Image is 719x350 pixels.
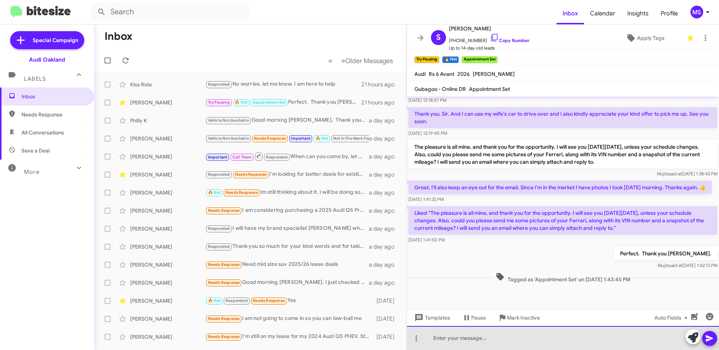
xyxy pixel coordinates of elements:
[414,71,426,77] span: Audi
[324,53,337,68] button: Previous
[621,3,655,24] a: Insights
[205,332,373,341] div: I'm still on my lease for my 2024 Audi Q5 PHEV. Still have two more years on the lease
[205,134,369,143] div: No problem
[130,153,205,160] div: [PERSON_NAME]
[584,3,621,24] a: Calendar
[208,316,240,321] span: Needs Response
[690,6,703,18] div: MS
[373,315,400,323] div: [DATE]
[205,98,361,107] div: Perfect. Thank you [PERSON_NAME].
[208,190,221,195] span: 🔥 Hot
[232,155,252,160] span: Call Them
[205,80,361,89] div: No worries. let me know. I am here to help
[407,311,456,324] button: Templates
[637,31,664,45] span: Apply Tags
[291,136,310,141] span: Important
[449,44,529,52] span: Up to 14-day-old leads
[253,100,286,105] span: Appointment Set
[29,56,65,63] div: Audi Oakland
[235,172,267,177] span: Needs Response
[436,32,441,44] span: S
[205,242,369,251] div: Thank you so much for your kind words and for taking the time to share your feedback. I’m glad to...
[10,31,84,49] a: Special Campaign
[655,3,684,24] a: Profile
[130,315,205,323] div: [PERSON_NAME]
[24,169,39,175] span: More
[205,188,369,197] div: Im still thinking about it. I will be doing some test drive on other car brand this weekend but i...
[507,311,540,324] span: Mark Inactive
[33,36,78,44] span: Special Campaign
[657,171,717,177] span: Mujib [DATE] 1:38:43 PM
[669,262,682,268] span: said at
[226,298,248,303] span: Responded
[557,3,584,24] a: Inbox
[369,117,400,124] div: a day ago
[205,278,369,287] div: Good morning [PERSON_NAME]. I just checked your used cars inventory but I couldn't see any q7 is ...
[205,314,373,323] div: i am not going to come in so you can low-ball me
[130,189,205,196] div: [PERSON_NAME]
[328,56,332,65] span: «
[208,172,230,177] span: Responded
[413,311,450,324] span: Templates
[341,56,345,65] span: »
[369,261,400,269] div: a day ago
[361,99,400,106] div: 21 hours ago
[373,333,400,341] div: [DATE]
[208,155,228,160] span: Important
[21,129,64,136] span: All Conversations
[369,207,400,214] div: a day ago
[130,81,205,88] div: Kiss Ride
[668,171,681,177] span: said at
[493,272,633,283] span: Tagged as 'Appointment Set' on [DATE] 1:43:45 PM
[208,226,230,231] span: Responded
[408,196,444,202] span: [DATE] 1:41:32 PM
[369,243,400,250] div: a day ago
[130,117,205,124] div: Philly K
[205,206,369,215] div: I am considering purchasing a 2025 Audi Q5 Premium Plus (white exterior, black interior). At this...
[91,3,249,21] input: Search
[462,56,498,63] small: Appointment Set
[373,297,400,305] div: [DATE]
[324,53,397,68] nav: Page navigation example
[654,311,690,324] span: Auto Fields
[490,38,529,43] a: Copy Number
[21,147,50,154] span: Save a Deal
[316,136,328,141] span: 🔥 Hot
[369,153,400,160] div: a day ago
[105,30,132,42] h1: Inbox
[205,260,369,269] div: Need mid size suv 2025/26 lease deals
[492,311,546,324] button: Mark Inactive
[130,297,205,305] div: [PERSON_NAME]
[130,261,205,269] div: [PERSON_NAME]
[408,130,447,136] span: [DATE] 12:19:40 PM
[648,311,696,324] button: Auto Fields
[235,100,247,105] span: 🔥 Hot
[408,140,717,169] p: The pleasure is all mine, and thank you for the opportunity. I will see you [DATE][DATE], unless ...
[130,207,205,214] div: [PERSON_NAME]
[208,82,230,87] span: Responded
[21,93,85,100] span: Inbox
[253,298,285,303] span: Needs Response
[205,224,369,233] div: I will have my brand specialist [PERSON_NAME] who has been in contact with you prepare the specs ...
[471,311,486,324] span: Pause
[208,280,240,285] span: Needs Response
[266,155,288,160] span: Responded
[684,6,711,18] button: MS
[414,56,439,63] small: Try Pausing
[457,71,470,77] span: 2026
[369,135,400,142] div: a day ago
[130,243,205,250] div: [PERSON_NAME]
[208,244,230,249] span: Responded
[408,97,446,103] span: [DATE] 12:18:57 PM
[369,225,400,232] div: a day ago
[442,56,458,63] small: 🔥 Hot
[21,111,85,118] span: Needs Response
[226,190,258,195] span: Needs Response
[24,75,46,82] span: Labels
[456,311,492,324] button: Pause
[345,57,393,65] span: Older Messages
[337,53,397,68] button: Next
